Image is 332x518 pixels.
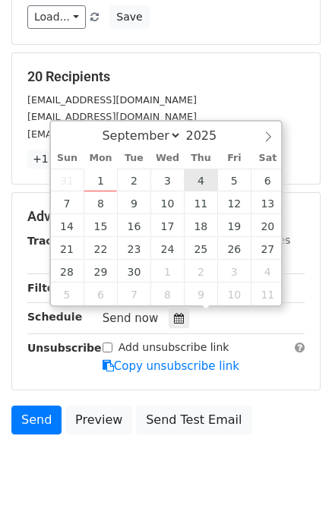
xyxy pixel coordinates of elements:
[256,445,332,518] iframe: Chat Widget
[251,214,284,237] span: September 20, 2025
[84,283,117,305] span: October 6, 2025
[184,283,217,305] span: October 9, 2025
[27,311,82,323] strong: Schedule
[51,283,84,305] span: October 5, 2025
[150,214,184,237] span: September 17, 2025
[51,214,84,237] span: September 14, 2025
[117,214,150,237] span: September 16, 2025
[184,153,217,163] span: Thu
[217,153,251,163] span: Fri
[103,359,239,373] a: Copy unsubscribe link
[103,311,159,325] span: Send now
[184,237,217,260] span: September 25, 2025
[51,237,84,260] span: September 21, 2025
[27,94,197,106] small: [EMAIL_ADDRESS][DOMAIN_NAME]
[182,128,236,143] input: Year
[217,237,251,260] span: September 26, 2025
[27,150,91,169] a: +17 more
[84,260,117,283] span: September 29, 2025
[109,5,149,29] button: Save
[117,260,150,283] span: September 30, 2025
[51,191,84,214] span: September 7, 2025
[117,153,150,163] span: Tue
[150,237,184,260] span: September 24, 2025
[217,283,251,305] span: October 10, 2025
[27,208,305,225] h5: Advanced
[150,283,184,305] span: October 8, 2025
[84,153,117,163] span: Mon
[150,169,184,191] span: September 3, 2025
[27,235,78,247] strong: Tracking
[51,153,84,163] span: Sun
[184,214,217,237] span: September 18, 2025
[84,169,117,191] span: September 1, 2025
[119,340,229,355] label: Add unsubscribe link
[27,111,197,122] small: [EMAIL_ADDRESS][DOMAIN_NAME]
[27,342,102,354] strong: Unsubscribe
[217,169,251,191] span: September 5, 2025
[184,191,217,214] span: September 11, 2025
[150,153,184,163] span: Wed
[117,283,150,305] span: October 7, 2025
[184,169,217,191] span: September 4, 2025
[117,191,150,214] span: September 9, 2025
[217,191,251,214] span: September 12, 2025
[11,406,62,434] a: Send
[117,237,150,260] span: September 23, 2025
[27,282,66,294] strong: Filters
[51,260,84,283] span: September 28, 2025
[84,191,117,214] span: September 8, 2025
[150,260,184,283] span: October 1, 2025
[117,169,150,191] span: September 2, 2025
[217,214,251,237] span: September 19, 2025
[136,406,251,434] a: Send Test Email
[184,260,217,283] span: October 2, 2025
[251,260,284,283] span: October 4, 2025
[84,214,117,237] span: September 15, 2025
[27,5,86,29] a: Load...
[251,283,284,305] span: October 11, 2025
[251,169,284,191] span: September 6, 2025
[27,128,197,140] small: [EMAIL_ADDRESS][DOMAIN_NAME]
[251,237,284,260] span: September 27, 2025
[65,406,132,434] a: Preview
[251,153,284,163] span: Sat
[150,191,184,214] span: September 10, 2025
[251,191,284,214] span: September 13, 2025
[27,68,305,85] h5: 20 Recipients
[217,260,251,283] span: October 3, 2025
[84,237,117,260] span: September 22, 2025
[51,169,84,191] span: August 31, 2025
